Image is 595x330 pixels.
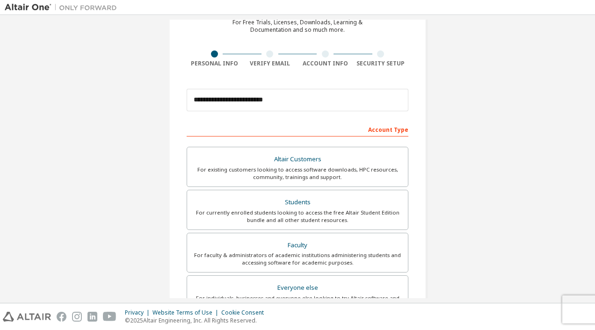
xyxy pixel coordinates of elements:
div: Verify Email [242,60,298,67]
div: For individuals, businesses and everyone else looking to try Altair software and explore our prod... [193,294,402,309]
div: Faculty [193,239,402,252]
div: For faculty & administrators of academic institutions administering students and accessing softwa... [193,251,402,266]
div: Students [193,196,402,209]
div: For Free Trials, Licenses, Downloads, Learning & Documentation and so much more. [232,19,363,34]
div: Privacy [125,309,152,316]
div: Website Terms of Use [152,309,221,316]
img: linkedin.svg [87,312,97,322]
div: Everyone else [193,281,402,294]
div: For existing customers looking to access software downloads, HPC resources, community, trainings ... [193,166,402,181]
div: Account Info [297,60,353,67]
img: facebook.svg [57,312,66,322]
div: Personal Info [187,60,242,67]
div: Security Setup [353,60,409,67]
img: altair_logo.svg [3,312,51,322]
div: Account Type [187,122,408,136]
img: Altair One [5,3,122,12]
div: Cookie Consent [221,309,269,316]
div: Altair Customers [193,153,402,166]
img: youtube.svg [103,312,116,322]
img: instagram.svg [72,312,82,322]
p: © 2025 Altair Engineering, Inc. All Rights Reserved. [125,316,269,324]
div: For currently enrolled students looking to access the free Altair Student Edition bundle and all ... [193,209,402,224]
